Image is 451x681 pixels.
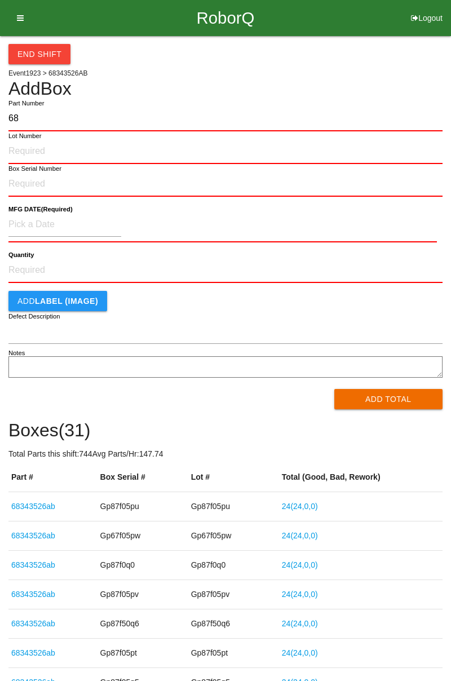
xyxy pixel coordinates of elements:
button: Add Total [334,389,443,409]
td: Gp87f50q6 [188,609,279,639]
label: Lot Number [8,131,42,141]
td: Gp67f05pw [98,521,188,551]
a: 68343526ab [11,648,55,657]
a: 24(24,0,0) [282,619,318,628]
button: End Shift [8,44,70,64]
a: 68343526ab [11,502,55,511]
a: 68343526ab [11,531,55,540]
label: Notes [8,348,25,358]
b: Quantity [8,251,34,259]
a: 24(24,0,0) [282,590,318,599]
td: Gp87f05pt [188,639,279,668]
label: Defect Description [8,312,60,321]
b: LABEL (IMAGE) [35,297,98,306]
a: 24(24,0,0) [282,531,318,540]
td: Gp87f05pu [98,492,188,521]
a: 24(24,0,0) [282,560,318,569]
input: Pick a Date [8,213,121,237]
td: Gp67f05pw [188,521,279,551]
td: Gp87f05pv [98,580,188,609]
input: Required [8,107,443,131]
a: 24(24,0,0) [282,648,318,657]
th: Lot # [188,463,279,492]
label: Box Serial Number [8,164,61,174]
td: Gp87f0q0 [188,551,279,580]
h4: Add Box [8,79,443,99]
th: Total (Good, Bad, Rework) [279,463,443,492]
th: Part # [8,463,98,492]
td: Gp87f05pu [188,492,279,521]
h4: Boxes ( 31 ) [8,421,443,440]
span: Event 1923 > 68343526AB [8,69,87,77]
td: Gp87f05pv [188,580,279,609]
td: Gp87f05pt [98,639,188,668]
td: Gp87f0q0 [98,551,188,580]
button: AddLABEL (IMAGE) [8,291,107,311]
label: Part Number [8,99,44,108]
p: Total Parts this shift: 744 Avg Parts/Hr: 147.74 [8,448,443,460]
th: Box Serial # [98,463,188,492]
b: MFG DATE (Required) [8,206,73,213]
a: 68343526ab [11,560,55,569]
a: 68343526ab [11,590,55,599]
td: Gp87f50q6 [98,609,188,639]
a: 68343526ab [11,619,55,628]
input: Required [8,139,443,164]
input: Required [8,258,443,283]
input: Required [8,172,443,197]
a: 24(24,0,0) [282,502,318,511]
